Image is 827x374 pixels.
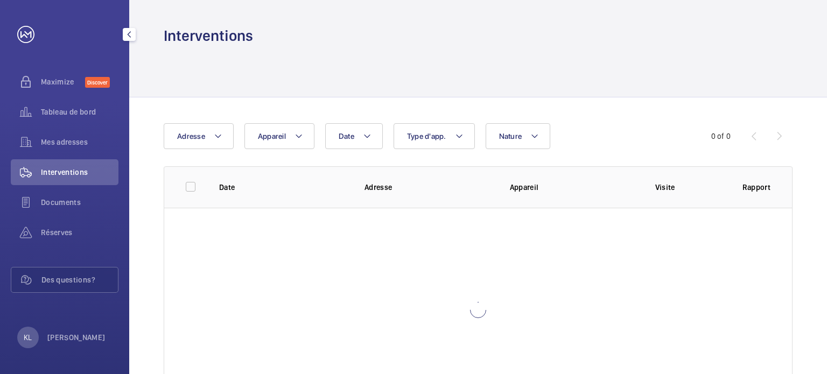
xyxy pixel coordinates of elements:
[41,107,118,117] span: Tableau de bord
[407,132,446,140] span: Type d'app.
[244,123,314,149] button: Appareil
[499,132,522,140] span: Nature
[325,123,383,149] button: Date
[339,132,354,140] span: Date
[177,132,205,140] span: Adresse
[164,26,253,46] h1: Interventions
[394,123,475,149] button: Type d'app.
[41,167,118,178] span: Interventions
[41,227,118,238] span: Réserves
[742,182,770,193] p: Rapport
[164,123,234,149] button: Adresse
[258,132,286,140] span: Appareil
[655,182,675,193] p: Visite
[510,182,638,193] p: Appareil
[365,182,493,193] p: Adresse
[219,182,235,193] p: Date
[85,77,110,88] span: Discover
[41,76,85,87] span: Maximize
[24,332,32,343] p: KL
[711,131,731,142] div: 0 of 0
[486,123,551,149] button: Nature
[47,332,106,343] p: [PERSON_NAME]
[41,274,118,285] span: Des questions?
[41,137,118,147] span: Mes adresses
[41,197,118,208] span: Documents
